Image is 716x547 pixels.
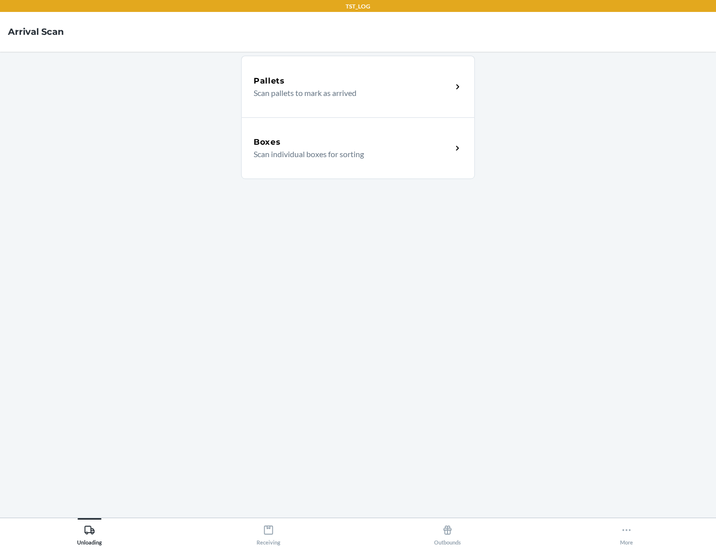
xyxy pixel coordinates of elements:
a: BoxesScan individual boxes for sorting [241,117,475,179]
h4: Arrival Scan [8,25,64,38]
button: Outbounds [358,518,537,546]
h5: Boxes [254,136,281,148]
div: Outbounds [434,521,461,546]
div: More [620,521,633,546]
p: TST_LOG [346,2,370,11]
div: Unloading [77,521,102,546]
button: Receiving [179,518,358,546]
div: Receiving [257,521,280,546]
p: Scan pallets to mark as arrived [254,87,444,99]
button: More [537,518,716,546]
p: Scan individual boxes for sorting [254,148,444,160]
a: PalletsScan pallets to mark as arrived [241,56,475,117]
h5: Pallets [254,75,285,87]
